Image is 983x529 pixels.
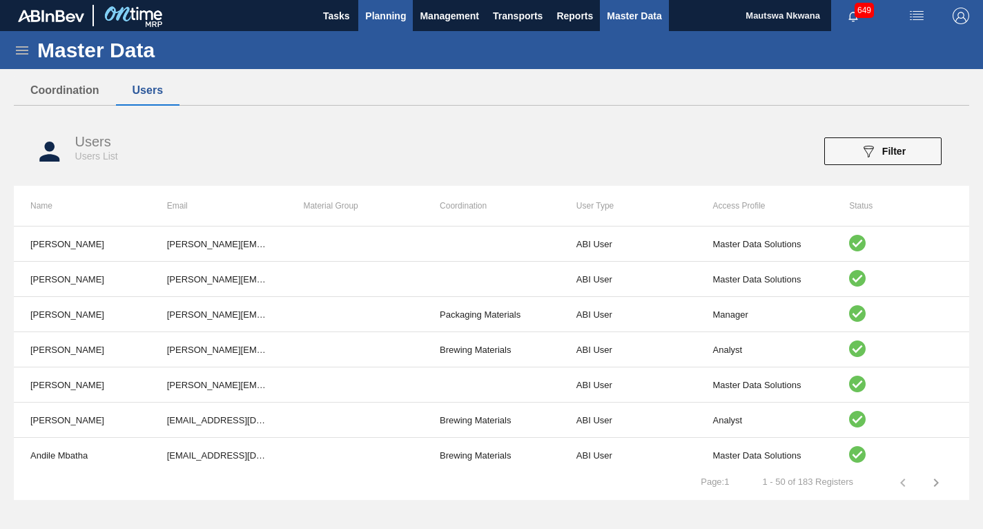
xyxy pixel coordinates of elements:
td: ABI User [560,297,697,332]
th: User Type [560,186,697,226]
td: Manager [697,297,833,332]
td: [PERSON_NAME] [14,227,150,262]
img: TNhmsLtSVTkK8tSr43FrP2fwEKptu5GPRR3wAAAABJRU5ErkJggg== [18,10,84,22]
div: Active user [849,411,953,430]
td: Master Data Solutions [697,438,833,473]
td: [PERSON_NAME] [14,332,150,367]
span: Filter [882,146,906,157]
td: [PERSON_NAME][EMAIL_ADDRESS][PERSON_NAME][DOMAIN_NAME] [150,227,287,262]
td: Master Data Solutions [697,227,833,262]
div: Active user [849,270,953,289]
div: Active user [849,235,953,253]
div: Active user [849,376,953,394]
button: Notifications [831,6,875,26]
span: Users [75,134,111,149]
span: Users List [75,151,118,162]
td: Packaging Materials [423,297,560,332]
span: Planning [365,8,406,24]
button: Coordination [14,76,116,105]
td: [PERSON_NAME] [14,297,150,332]
span: Reports [556,8,593,24]
td: ABI User [560,262,697,297]
div: Filter user [817,137,948,165]
button: Users [116,76,179,105]
th: Access Profile [697,186,833,226]
td: [PERSON_NAME] [14,262,150,297]
td: Analyst [697,332,833,367]
button: Filter [824,137,942,165]
span: Transports [493,8,543,24]
td: ABI User [560,332,697,367]
div: Active user [849,340,953,359]
td: [PERSON_NAME][EMAIL_ADDRESS][DOMAIN_NAME] [150,297,287,332]
span: Management [420,8,479,24]
td: [EMAIL_ADDRESS][DOMAIN_NAME] [150,438,287,473]
span: 649 [855,3,874,18]
img: Logout [953,8,969,24]
td: Andile Mbatha [14,438,150,473]
h1: Master Data [37,42,282,58]
td: Master Data Solutions [697,367,833,403]
td: [PERSON_NAME][EMAIL_ADDRESS][PERSON_NAME][DOMAIN_NAME] [150,367,287,403]
td: [PERSON_NAME] [14,403,150,438]
td: Brewing Materials [423,403,560,438]
th: Coordination [423,186,560,226]
div: Active user [849,446,953,465]
td: Brewing Materials [423,332,560,367]
td: ABI User [560,367,697,403]
td: ABI User [560,403,697,438]
td: ABI User [560,438,697,473]
td: Master Data Solutions [697,262,833,297]
th: Email [150,186,287,226]
td: [PERSON_NAME] [14,367,150,403]
td: 1 - 50 of 183 Registers [746,465,870,488]
td: Page : 1 [684,465,746,488]
td: Analyst [697,403,833,438]
div: Active user [849,305,953,324]
td: ABI User [560,227,697,262]
span: Master Data [607,8,661,24]
td: [EMAIL_ADDRESS][DOMAIN_NAME] [150,403,287,438]
th: Name [14,186,150,226]
img: userActions [908,8,925,24]
td: [PERSON_NAME][EMAIL_ADDRESS][DOMAIN_NAME] [150,262,287,297]
td: Brewing Materials [423,438,560,473]
span: Tasks [321,8,351,24]
th: Status [833,186,969,226]
td: [PERSON_NAME][EMAIL_ADDRESS][PERSON_NAME][DOMAIN_NAME] [150,332,287,367]
th: Material Group [286,186,423,226]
